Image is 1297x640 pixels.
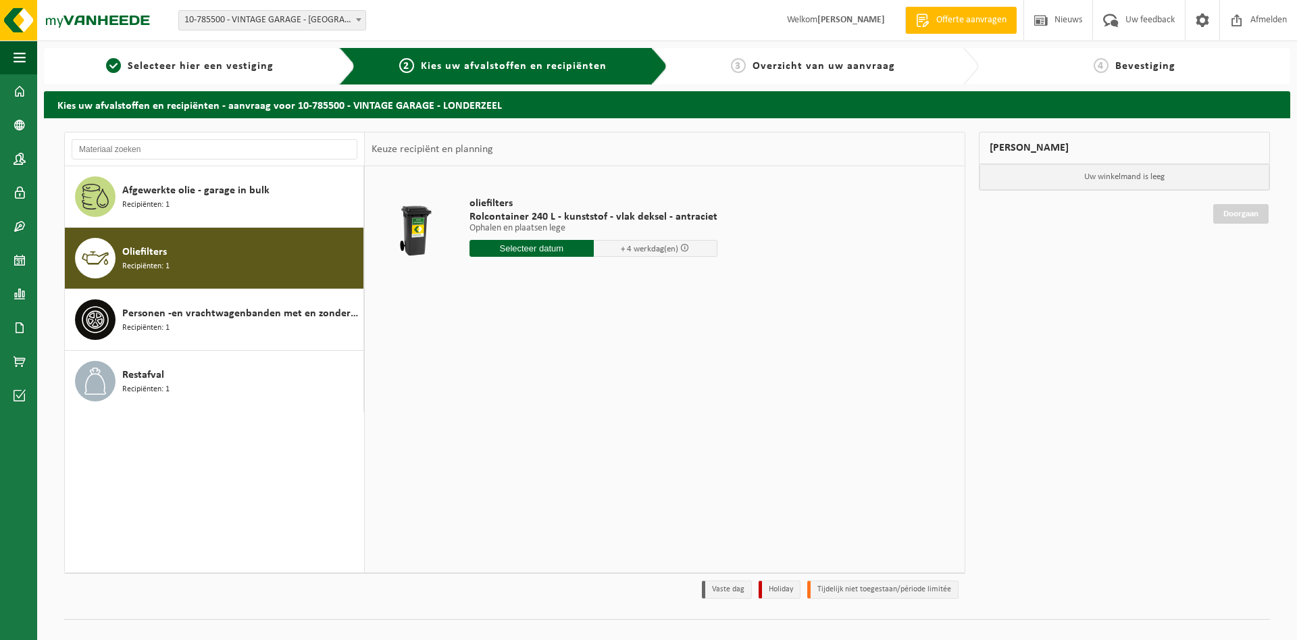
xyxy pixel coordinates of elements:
[731,58,746,73] span: 3
[65,166,364,228] button: Afgewerkte olie - garage in bulk Recipiënten: 1
[1115,61,1175,72] span: Bevestiging
[702,581,752,599] li: Vaste dag
[122,383,170,396] span: Recipiënten: 1
[122,322,170,335] span: Recipiënten: 1
[122,199,170,212] span: Recipiënten: 1
[933,14,1010,27] span: Offerte aanvragen
[979,132,1270,164] div: [PERSON_NAME]
[365,132,500,166] div: Keuze recipiënt en planning
[51,58,328,74] a: 1Selecteer hier een vestiging
[128,61,274,72] span: Selecteer hier een vestiging
[469,240,594,257] input: Selecteer datum
[980,164,1269,190] p: Uw winkelmand is leeg
[106,58,121,73] span: 1
[122,305,360,322] span: Personen -en vrachtwagenbanden met en zonder velg
[753,61,895,72] span: Overzicht van uw aanvraag
[65,351,364,412] button: Restafval Recipiënten: 1
[178,10,366,30] span: 10-785500 - VINTAGE GARAGE - LONDERZEEL
[179,11,365,30] span: 10-785500 - VINTAGE GARAGE - LONDERZEEL
[399,58,414,73] span: 2
[65,228,364,289] button: Oliefilters Recipiënten: 1
[469,224,717,233] p: Ophalen en plaatsen lege
[759,581,800,599] li: Holiday
[122,182,270,199] span: Afgewerkte olie - garage in bulk
[469,197,717,210] span: oliefilters
[122,367,164,383] span: Restafval
[1213,204,1269,224] a: Doorgaan
[65,289,364,351] button: Personen -en vrachtwagenbanden met en zonder velg Recipiënten: 1
[905,7,1017,34] a: Offerte aanvragen
[44,91,1290,118] h2: Kies uw afvalstoffen en recipiënten - aanvraag voor 10-785500 - VINTAGE GARAGE - LONDERZEEL
[72,139,357,159] input: Materiaal zoeken
[122,244,167,260] span: Oliefilters
[817,15,885,25] strong: [PERSON_NAME]
[421,61,607,72] span: Kies uw afvalstoffen en recipiënten
[621,245,678,253] span: + 4 werkdag(en)
[807,581,959,599] li: Tijdelijk niet toegestaan/période limitée
[469,210,717,224] span: Rolcontainer 240 L - kunststof - vlak deksel - antraciet
[1094,58,1109,73] span: 4
[122,260,170,273] span: Recipiënten: 1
